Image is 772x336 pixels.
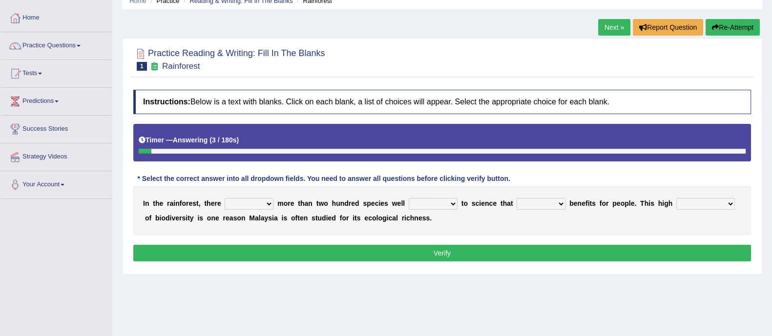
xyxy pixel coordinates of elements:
[295,214,298,222] b: f
[291,214,295,222] b: o
[215,214,219,222] b: e
[182,214,186,222] b: s
[340,214,342,222] b: f
[332,199,336,207] b: h
[133,46,325,71] h2: Practice Reading & Writing: Fill In The Blanks
[196,199,199,207] b: t
[186,214,188,222] b: i
[261,214,265,222] b: a
[233,214,237,222] b: s
[277,199,283,207] b: m
[249,214,255,222] b: M
[192,199,196,207] b: s
[155,214,160,222] b: b
[585,199,588,207] b: f
[300,199,305,207] b: h
[139,137,239,144] h5: Timer —
[133,174,514,184] div: * Select the correct answer into all dropdown fields. You need to answer all questions before cli...
[351,199,355,207] b: e
[149,62,160,71] small: Exam occurring question
[430,214,432,222] b: .
[170,199,174,207] b: a
[315,214,318,222] b: t
[237,136,239,144] b: )
[223,214,226,222] b: r
[426,214,430,222] b: s
[300,214,304,222] b: e
[322,214,326,222] b: d
[159,214,161,222] b: i
[298,199,300,207] b: t
[324,199,328,207] b: o
[489,199,493,207] b: c
[268,214,272,222] b: s
[207,214,211,222] b: o
[378,214,382,222] b: o
[386,214,388,222] b: i
[493,199,497,207] b: e
[297,214,300,222] b: t
[485,199,489,207] b: n
[133,245,751,261] button: Verify
[180,199,182,207] b: f
[475,199,479,207] b: c
[207,199,211,207] b: h
[574,199,578,207] b: e
[376,214,378,222] b: l
[175,199,180,207] b: n
[312,214,315,222] b: s
[161,214,166,222] b: o
[640,199,645,207] b: T
[217,199,221,207] b: e
[418,214,422,222] b: e
[569,199,574,207] b: b
[283,214,287,222] b: s
[332,214,336,222] b: d
[422,214,426,222] b: s
[0,60,112,84] a: Tests
[173,136,208,144] b: Answering
[264,214,268,222] b: y
[375,199,379,207] b: c
[188,199,192,207] b: e
[230,214,233,222] b: a
[143,199,145,207] b: I
[463,199,468,207] b: o
[397,199,401,207] b: e
[664,199,668,207] b: g
[355,214,357,222] b: t
[582,199,585,207] b: e
[173,199,175,207] b: i
[588,199,590,207] b: i
[199,214,203,222] b: s
[0,116,112,140] a: Success Stories
[511,199,513,207] b: t
[199,199,201,207] b: ,
[342,214,346,222] b: o
[600,199,602,207] b: f
[291,199,294,207] b: e
[392,214,396,222] b: a
[328,214,332,222] b: e
[145,199,149,207] b: n
[602,199,606,207] b: o
[662,199,664,207] b: i
[241,214,246,222] b: n
[645,199,649,207] b: h
[304,214,308,222] b: n
[363,199,367,207] b: s
[0,143,112,168] a: Strategy Videos
[274,214,278,222] b: a
[197,214,199,222] b: i
[410,214,415,222] b: h
[367,199,371,207] b: p
[668,199,673,207] b: h
[402,214,404,222] b: r
[357,214,361,222] b: s
[403,199,405,207] b: l
[211,199,215,207] b: e
[305,199,309,207] b: a
[606,199,608,207] b: r
[404,214,406,222] b: i
[507,199,511,207] b: a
